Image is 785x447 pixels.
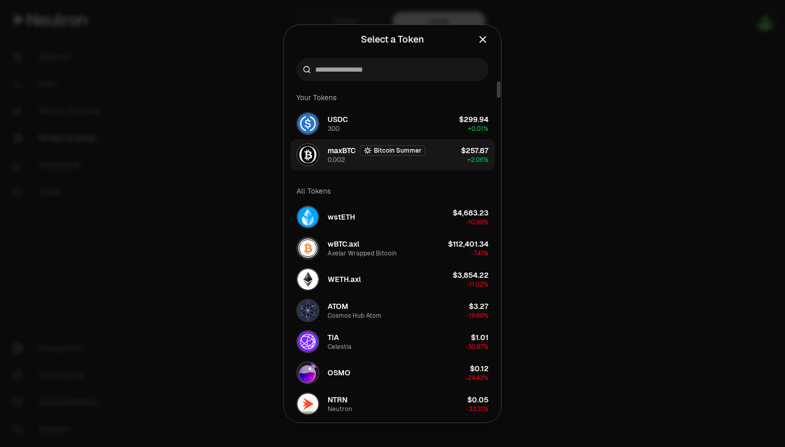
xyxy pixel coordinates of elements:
div: 300 [328,125,340,133]
img: OSMO Logo [297,362,318,383]
button: OSMO LogoOSMO$0.12-24.43% [290,357,495,388]
img: TIA Logo [297,331,318,352]
img: wstETH Logo [297,207,318,227]
div: $3,854.22 [453,270,489,280]
span: OSMO [328,368,350,378]
span: wstETH [328,212,355,222]
button: ATOM LogoATOMCosmos Hub Atom$3.27-19.89% [290,295,495,326]
button: maxBTC LogomaxBTCBitcoin Summer0.002$257.87+2.06% [290,139,495,170]
div: $0.12 [470,363,489,374]
img: wBTC.axl Logo [297,238,318,259]
div: Select a Token [361,32,424,47]
div: $3.27 [469,301,489,311]
span: WETH.axl [328,274,361,285]
div: Celestia [328,343,351,351]
span: USDC [328,114,348,125]
button: WETH.axl LogoWETH.axl$3,854.22-11.02% [290,264,495,295]
span: wBTC.axl [328,239,359,249]
span: -30.97% [465,343,489,351]
span: -11.02% [467,280,489,289]
img: USDC Logo [297,113,318,134]
button: wBTC.axl LogowBTC.axlAxelar Wrapped Bitcoin$112,401.34-7.41% [290,233,495,264]
div: Cosmos Hub Atom [328,311,382,320]
span: -10.99% [466,218,489,226]
img: WETH.axl Logo [297,269,318,290]
button: NTRN LogoNTRNNeutron$0.05-33.31% [290,388,495,419]
span: + 2.06% [467,156,489,164]
div: $299.94 [459,114,489,125]
span: TIA [328,332,339,343]
div: $0.05 [467,395,489,405]
button: TIA LogoTIACelestia$1.01-30.97% [290,326,495,357]
img: NTRN Logo [297,394,318,414]
span: -24.43% [465,374,489,382]
span: NTRN [328,395,347,405]
span: -33.31% [466,405,489,413]
div: $4,683.23 [453,208,489,218]
button: wstETH LogowstETH$4,683.23-10.99% [290,201,495,233]
img: ATOM Logo [297,300,318,321]
div: $112,401.34 [448,239,489,249]
div: All Tokens [290,181,495,201]
span: maxBTC [328,145,356,156]
span: + 0.01% [468,125,489,133]
button: Close [477,32,489,47]
div: $1.01 [471,332,489,343]
div: $257.87 [461,145,489,156]
img: maxBTC Logo [297,144,318,165]
div: Neutron [328,405,352,413]
span: ATOM [328,301,348,311]
button: USDC LogoUSDC300$299.94+0.01% [290,108,495,139]
button: Bitcoin Summer [360,145,425,156]
div: 0.002 [328,156,345,164]
span: -19.89% [466,311,489,320]
div: Your Tokens [290,87,495,108]
span: -7.41% [471,249,489,258]
div: Axelar Wrapped Bitcoin [328,249,397,258]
